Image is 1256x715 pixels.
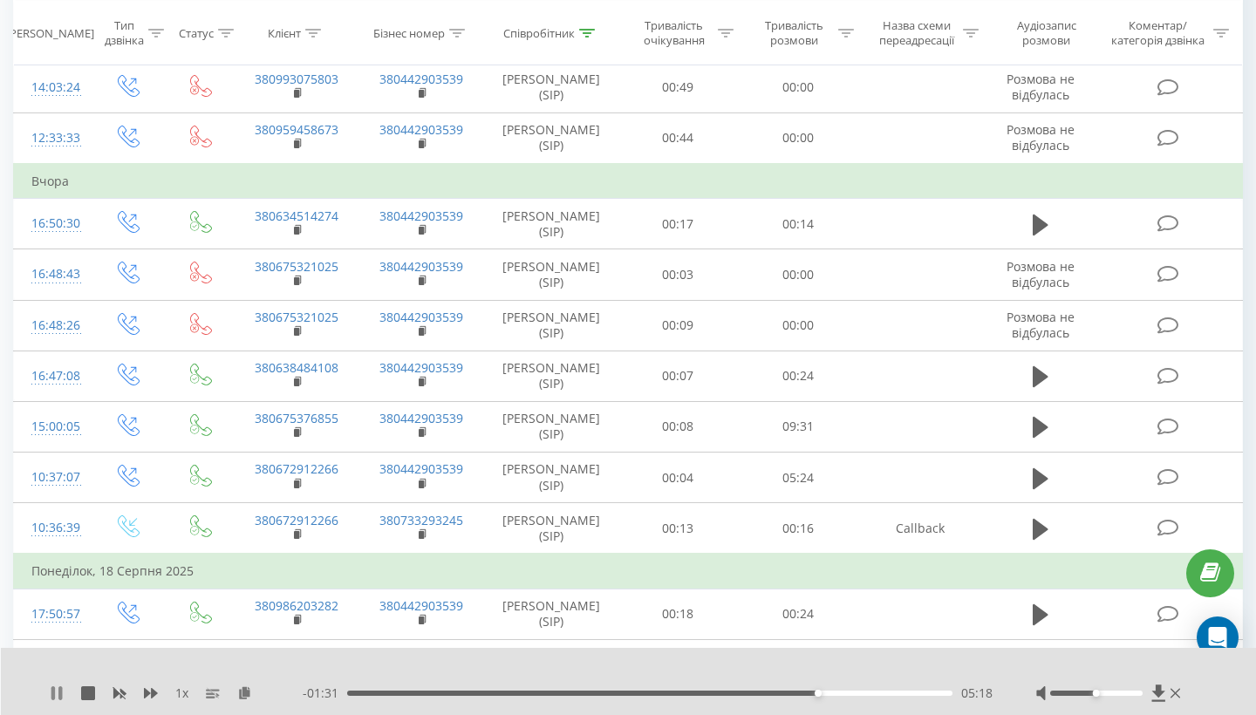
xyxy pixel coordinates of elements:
div: 16:48:43 [31,257,73,291]
td: 05:24 [738,453,858,503]
td: [PERSON_NAME] (SIP) [484,453,618,503]
div: Тип дзвінка [105,18,144,48]
a: 380675321025 [255,258,338,275]
td: 00:08 [618,401,739,452]
div: 17:50:57 [31,597,73,631]
td: [PERSON_NAME] (SIP) [484,62,618,112]
td: 00:24 [738,351,858,401]
a: 380442903539 [379,359,463,376]
td: 00:00 [738,300,858,351]
div: Коментар/категорія дзвінка [1107,18,1209,48]
td: [PERSON_NAME] (SIP) [484,112,618,164]
div: Аудіозапис розмови [999,18,1094,48]
a: 380442903539 [379,71,463,87]
div: 16:50:30 [31,207,73,241]
a: 380672912266 [255,460,338,477]
td: [PERSON_NAME] (SIP) [484,300,618,351]
td: 00:14 [738,199,858,249]
td: 00:25 [618,639,739,690]
span: 1 x [175,684,188,702]
span: Розмова не відбулась [1007,71,1075,103]
a: 380634514274 [255,208,338,224]
td: Callcentre new [858,639,983,690]
td: 09:31 [738,401,858,452]
div: 16:48:26 [31,309,73,343]
div: Accessibility label [815,690,822,697]
td: Вчора [14,164,1243,199]
td: [PERSON_NAME] (SIP) [484,249,618,300]
td: [PERSON_NAME] (SIP) [484,589,618,639]
td: 00:44 [618,112,739,164]
div: 15:00:05 [31,410,73,444]
a: 380442903539 [379,460,463,477]
a: 380959458673 [255,121,338,138]
div: Тривалість розмови [754,18,834,48]
td: 00:13 [618,503,739,555]
a: 380442903539 [379,121,463,138]
span: Розмова не відбулась [1007,309,1075,341]
td: 06:26 [738,639,858,690]
td: 00:49 [618,62,739,112]
div: Accessibility label [1093,690,1100,697]
td: 00:00 [738,62,858,112]
td: 00:17 [618,199,739,249]
a: 380675321025 [255,309,338,325]
div: [PERSON_NAME] [6,25,94,40]
div: Тривалість очікування [634,18,714,48]
a: 380672912266 [255,512,338,528]
div: Співробітник [503,25,575,40]
div: Open Intercom Messenger [1197,616,1239,658]
td: 00:00 [738,249,858,300]
div: Статус [179,25,214,40]
a: 380993075803 [255,71,338,87]
div: 10:36:39 [31,511,73,545]
td: 00:03 [618,249,739,300]
td: 00:00 [738,112,858,164]
td: 00:09 [618,300,739,351]
td: 00:24 [738,589,858,639]
td: [PERSON_NAME] (SIP) [484,351,618,401]
div: Бізнес номер [373,25,445,40]
td: 00:04 [618,453,739,503]
td: Понеділок, 18 Серпня 2025 [14,554,1243,589]
div: 14:03:24 [31,71,73,105]
td: 00:18 [618,589,739,639]
span: - 01:31 [303,684,347,702]
a: 380442903539 [379,410,463,426]
div: 10:37:07 [31,460,73,494]
span: Розмова не відбулась [1007,121,1075,153]
a: 380675376855 [255,410,338,426]
td: [PERSON_NAME] (SIP) [484,199,618,249]
td: 00:16 [738,503,858,555]
td: [PERSON_NAME] (SIP) [484,503,618,555]
span: 05:18 [961,684,993,702]
a: 380442903539 [379,597,463,614]
a: 380733293245 [379,512,463,528]
a: 380986203282 [255,597,338,614]
div: Клієнт [268,25,301,40]
div: 16:47:08 [31,359,73,393]
td: [PERSON_NAME] (SIP) [484,401,618,452]
td: Callback [858,503,983,555]
td: 00:07 [618,351,739,401]
span: Розмова не відбулась [1007,258,1075,290]
a: 380442903539 [379,258,463,275]
td: [PERSON_NAME] (SIP) [484,639,618,690]
a: 380442903539 [379,309,463,325]
a: 380442903539 [379,208,463,224]
div: 12:33:33 [31,121,73,155]
a: 380638484108 [255,359,338,376]
div: Назва схеми переадресації [874,18,959,48]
